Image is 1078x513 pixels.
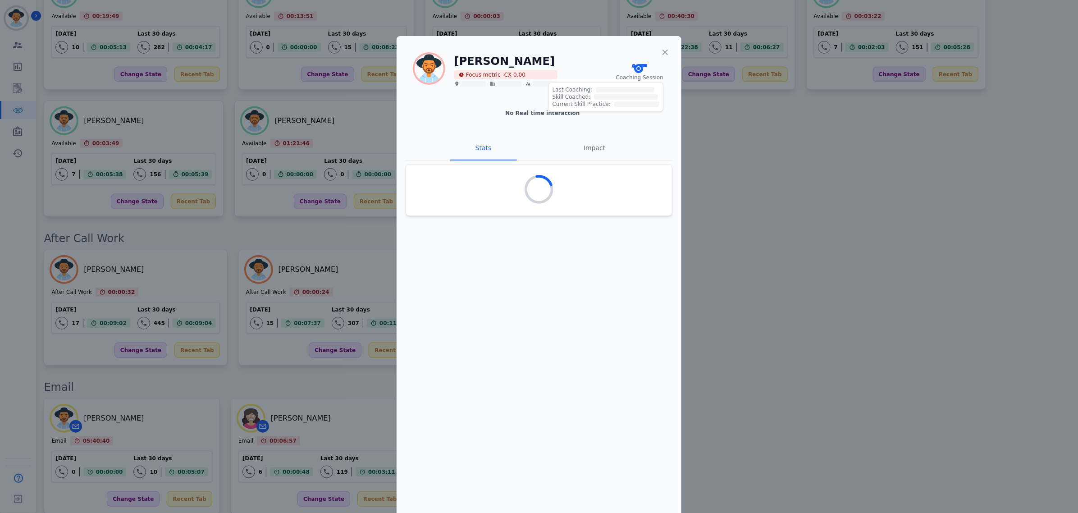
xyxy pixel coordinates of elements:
[553,93,659,101] div: Skill Coached:
[454,70,557,79] span: Focus metric - CX 0.00
[413,110,672,117] div: No Real time interaction
[475,144,492,151] span: Stats
[553,101,659,108] div: Current Skill Practice:
[584,144,605,151] span: Impact
[454,54,557,69] h1: [PERSON_NAME]
[553,86,659,93] div: Last Coaching:
[616,74,663,81] span: Coaching Session
[415,54,443,83] img: Rounded avatar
